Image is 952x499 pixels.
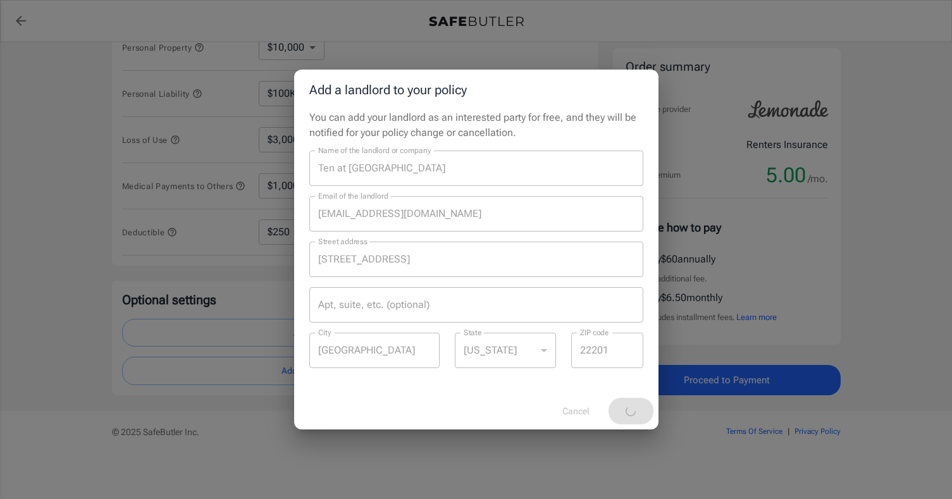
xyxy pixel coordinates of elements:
label: City [318,327,331,338]
label: ZIP code [580,327,609,338]
label: Email of the landlord [318,190,388,201]
label: Name of the landlord or company [318,145,431,156]
p: You can add your landlord as an interested party for free, and they will be notified for your pol... [309,110,643,140]
h2: Add a landlord to your policy [294,70,658,110]
label: Street address [318,236,368,247]
label: State [464,327,482,338]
